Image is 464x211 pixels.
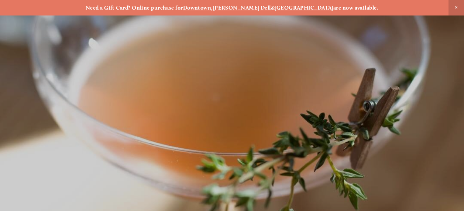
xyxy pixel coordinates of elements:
a: [PERSON_NAME] Dell [213,4,271,11]
strong: & [271,4,275,11]
a: [GEOGRAPHIC_DATA] [275,4,333,11]
a: Downtown [183,4,212,11]
strong: are now available. [333,4,378,11]
strong: Need a Gift Card? Online purchase for [86,4,183,11]
strong: , [211,4,213,11]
